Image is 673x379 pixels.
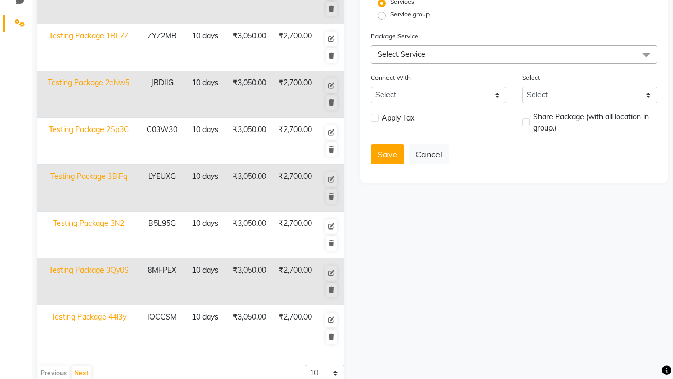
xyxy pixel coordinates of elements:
[382,113,414,124] span: Apply Tax
[272,212,318,258] td: ₹2,700.00
[140,212,183,258] td: B5L95G
[272,258,318,305] td: ₹2,700.00
[140,305,183,352] td: IOCCSM
[140,118,183,165] td: C03W30
[272,118,318,165] td: ₹2,700.00
[272,305,318,352] td: ₹2,700.00
[183,258,227,305] td: 10 days
[140,24,183,71] td: ZYZ2MB
[390,9,430,19] label: Service group
[227,118,272,165] td: ₹3,050.00
[183,24,227,71] td: 10 days
[37,118,140,165] td: Testing Package 2Sp3G
[37,258,140,305] td: Testing Package 3Qy0S
[140,71,183,118] td: JBDIIG
[371,32,419,41] label: Package Service
[378,49,425,59] span: Select Service
[37,24,140,71] td: Testing Package 1BL7Z
[140,165,183,212] td: LYEUXG
[371,73,411,83] label: Connect With
[37,305,140,352] td: Testing Package 44l3y
[140,258,183,305] td: 8MFPEX
[227,165,272,212] td: ₹3,050.00
[522,73,540,83] label: Select
[183,305,227,352] td: 10 days
[227,305,272,352] td: ₹3,050.00
[227,71,272,118] td: ₹3,050.00
[37,212,140,258] td: Testing Package 3N2
[227,258,272,305] td: ₹3,050.00
[533,112,658,134] span: Share Package (with all location in group.)
[183,165,227,212] td: 10 days
[227,24,272,71] td: ₹3,050.00
[227,212,272,258] td: ₹3,050.00
[37,165,140,212] td: Testing Package 3BiFq
[371,144,404,164] button: Save
[272,71,318,118] td: ₹2,700.00
[183,71,227,118] td: 10 days
[272,24,318,71] td: ₹2,700.00
[272,165,318,212] td: ₹2,700.00
[183,212,227,258] td: 10 days
[183,118,227,165] td: 10 days
[409,144,449,164] button: Cancel
[37,71,140,118] td: Testing Package 2eNw5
